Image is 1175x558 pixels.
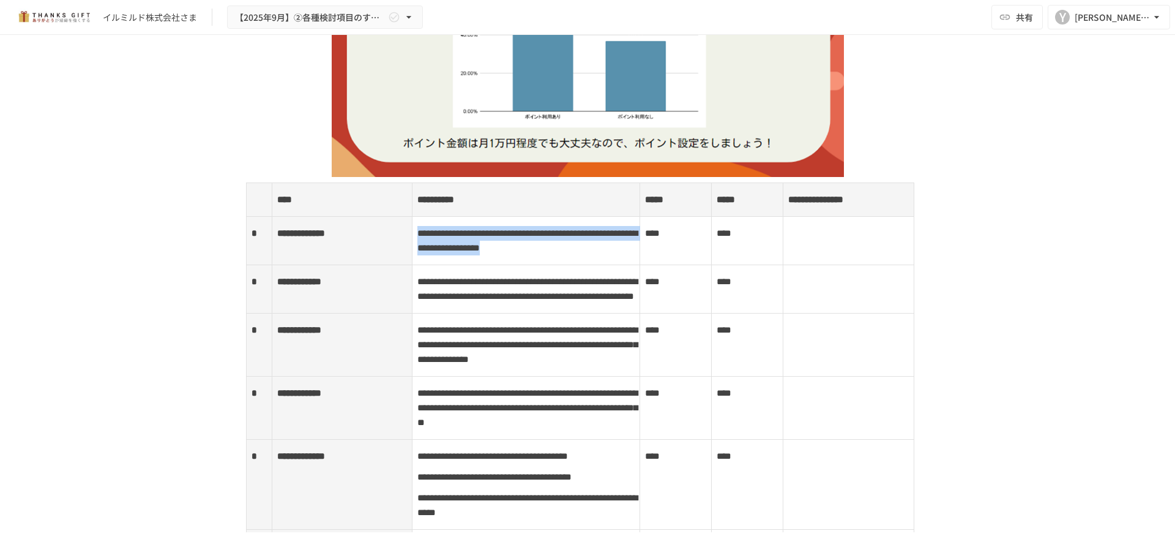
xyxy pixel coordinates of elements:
[15,7,93,27] img: mMP1OxWUAhQbsRWCurg7vIHe5HqDpP7qZo7fRoNLXQh
[1055,10,1070,25] div: Y
[1075,10,1151,25] div: [PERSON_NAME][EMAIL_ADDRESS][DOMAIN_NAME]
[103,11,197,24] div: イルミルド株式会社さま
[1048,5,1170,29] button: Y[PERSON_NAME][EMAIL_ADDRESS][DOMAIN_NAME]
[235,10,386,25] span: 【2025年9月】②各種検討項目のすり合わせ/ THANKS GIFTキックオフMTG
[227,6,423,29] button: 【2025年9月】②各種検討項目のすり合わせ/ THANKS GIFTキックオフMTG
[991,5,1043,29] button: 共有
[1016,10,1033,24] span: 共有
